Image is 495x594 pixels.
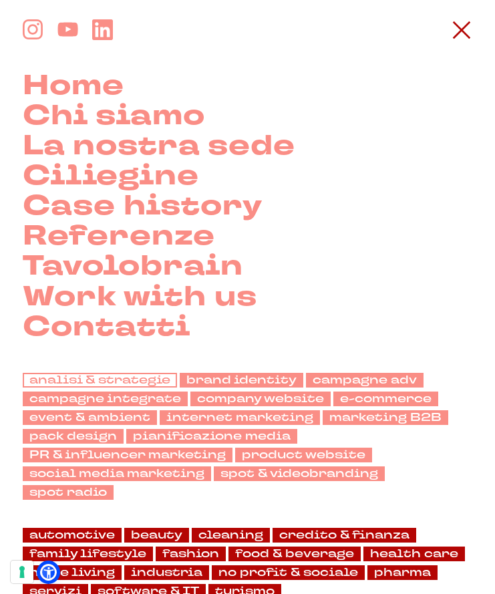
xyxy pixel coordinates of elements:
[23,410,157,426] a: event & ambient
[23,565,122,581] a: home living
[126,429,297,444] a: pianificazione media
[23,485,114,500] a: spot radio
[23,161,199,191] a: Ciliegine
[23,282,257,312] a: Work with us
[11,561,33,583] button: Le tue preferenze relative al consenso per le tecnologie di tracciamento
[192,528,270,543] a: cleaning
[323,410,448,426] a: marketing B2B
[23,373,177,388] a: analisi & strategie
[40,564,57,581] a: Open Accessibility Menu
[333,392,438,407] a: e-commerce
[124,565,209,581] a: industria
[273,528,416,543] a: credito & finanza
[306,373,424,388] a: campagne adv
[23,191,263,221] a: Case history
[23,547,153,562] a: family lifestyle
[23,528,122,543] a: automotive
[23,312,190,342] a: Contatti
[180,373,303,388] a: brand identity
[228,547,361,562] a: food & beverage
[212,565,365,581] a: no profit & sociale
[23,448,232,463] a: PR & influencer marketing
[160,410,320,426] a: internet marketing
[214,466,385,482] a: spot & videobranding
[235,448,372,463] a: product website
[23,429,124,444] a: pack design
[156,547,226,562] a: fashion
[23,221,215,251] a: Referenze
[367,565,438,581] a: pharma
[23,101,205,131] a: Chi siamo
[23,71,124,101] a: Home
[23,392,188,407] a: campagne integrate
[363,547,465,562] a: health care
[190,392,331,407] a: company website
[124,528,189,543] a: beauty
[23,251,243,281] a: Tavolobrain
[23,466,211,482] a: social media marketing
[23,131,295,161] a: La nostra sede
